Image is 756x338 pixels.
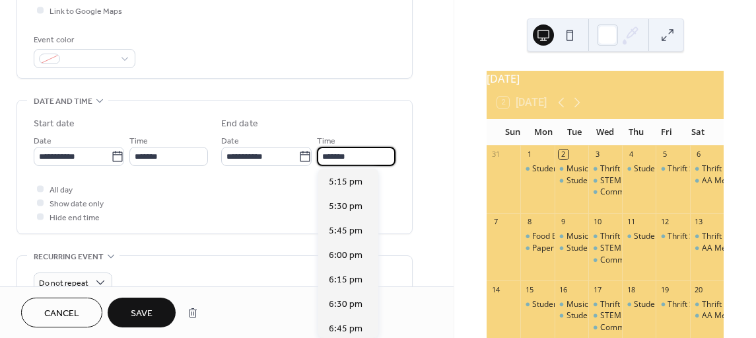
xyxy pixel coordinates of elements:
div: Thrift Store [690,163,724,175]
div: Student leadership team [532,163,623,175]
div: 31 [491,149,500,159]
span: Do not repeat [39,276,88,291]
div: Communicycle [600,322,654,333]
div: Thrift Store [702,299,743,310]
div: Communicycle [588,322,622,333]
div: Thrift Store [668,163,709,175]
div: Communicycle [588,187,622,198]
div: 8 [524,217,534,227]
span: Time [129,134,148,148]
div: 15 [524,284,534,294]
div: Thrift Store [668,299,709,310]
div: STEM [588,310,622,321]
div: Thrift Store [656,231,689,242]
div: Music Ministry [555,163,588,175]
div: AA Meeting [690,243,724,254]
div: Wed [590,119,621,146]
div: Students [555,175,588,187]
div: 17 [592,284,602,294]
span: Date [34,134,52,148]
div: 7 [491,217,500,227]
div: 20 [694,284,704,294]
span: Hide end time [50,211,100,225]
div: 10 [592,217,602,227]
div: 16 [559,284,568,294]
div: Students [622,299,656,310]
div: STEM [588,243,622,254]
div: STEM [600,310,621,321]
div: 11 [626,217,636,227]
div: Tue [559,119,590,146]
div: Event color [34,33,133,47]
div: Thrift Store [702,231,743,242]
div: 4 [626,149,636,159]
div: Communicycle [600,255,654,266]
span: Time [317,134,335,148]
div: Students [567,175,599,187]
span: 6:00 pm [329,249,362,263]
div: Thu [621,119,652,146]
div: STEM [600,243,621,254]
div: Sun [497,119,528,146]
div: Thrift Store [600,163,642,175]
div: Students [634,299,666,310]
span: 6:15 pm [329,273,362,287]
span: Date and time [34,95,92,108]
div: AA Meeting [702,310,745,321]
div: Communicycle [600,187,654,198]
span: 5:45 pm [329,224,362,238]
div: Paper Product Bank [532,243,605,254]
div: End date [221,117,258,131]
div: Thrift Store [702,163,743,175]
div: AA Meeting [690,175,724,187]
div: Thrift Store [690,299,724,310]
div: 13 [694,217,704,227]
div: Student leadership team [532,299,623,310]
div: Student leadership team [520,299,554,310]
div: 2 [559,149,568,159]
div: Thrift Store [600,231,642,242]
div: Mon [528,119,559,146]
div: Students [567,310,599,321]
div: 1 [524,149,534,159]
div: Sat [682,119,713,146]
div: 14 [491,284,500,294]
div: AA Meeting [702,175,745,187]
div: AA Meeting [690,310,724,321]
div: STEM [600,175,621,187]
div: Music Ministry [555,299,588,310]
div: Music Ministry [567,299,620,310]
div: Communicycle [588,255,622,266]
div: Students [567,243,599,254]
div: Students [622,163,656,175]
div: Start date [34,117,75,131]
button: Save [108,298,176,327]
div: Thrift Store [656,299,689,310]
div: Music Ministry [555,231,588,242]
button: Cancel [21,298,102,327]
span: All day [50,183,73,197]
span: Cancel [44,307,79,321]
div: Students [622,231,656,242]
span: Recurring event [34,250,104,264]
div: [DATE] [487,71,724,87]
div: Student leadership team [520,163,554,175]
div: Thrift Store [668,231,709,242]
div: Music Ministry [567,231,620,242]
span: 6:45 pm [329,322,362,336]
div: Fri [652,119,683,146]
div: 5 [660,149,670,159]
div: Students [634,231,666,242]
div: Thrift Store [588,163,622,175]
div: AA Meeting [702,243,745,254]
div: 12 [660,217,670,227]
div: 6 [694,149,704,159]
div: Thrift Store [588,231,622,242]
div: Paper Product Bank [520,243,554,254]
div: Students [555,243,588,254]
span: 5:15 pm [329,175,362,189]
div: Food Bank [532,231,570,242]
div: Students [555,310,588,321]
div: Thrift Store [600,299,642,310]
